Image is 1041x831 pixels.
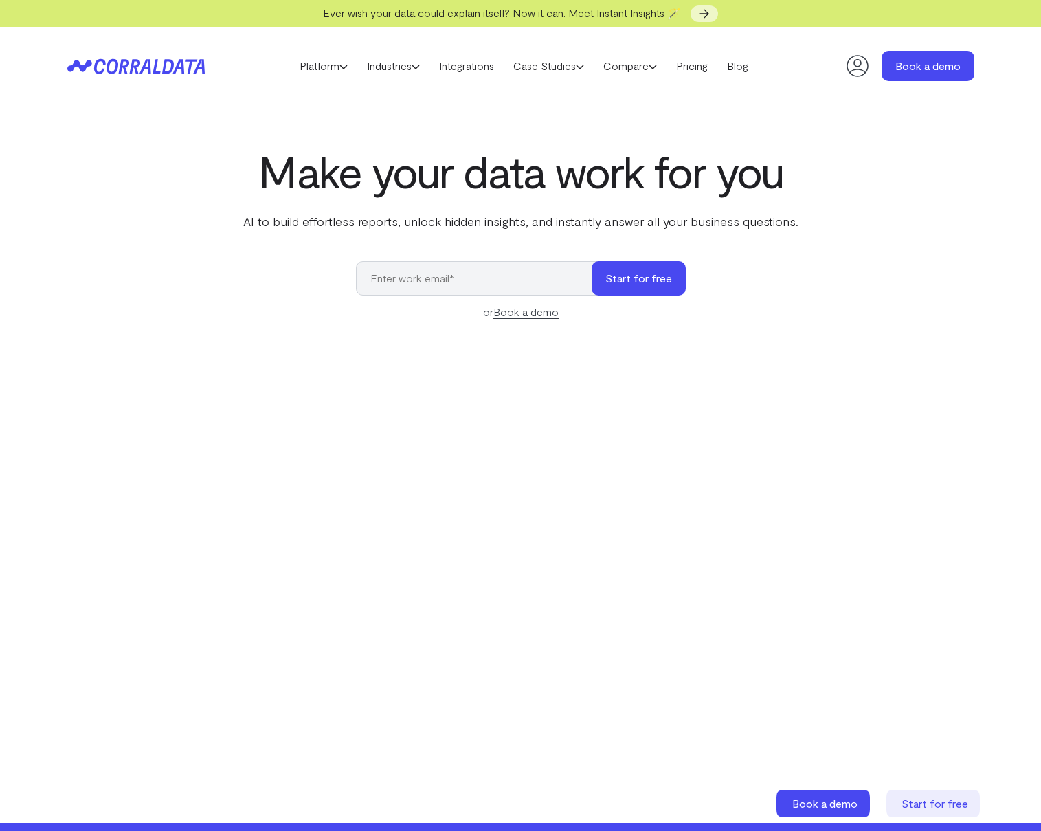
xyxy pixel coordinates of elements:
[323,6,681,19] span: Ever wish your data could explain itself? Now it can. Meet Instant Insights 🪄
[357,56,429,76] a: Industries
[290,56,357,76] a: Platform
[792,797,858,810] span: Book a demo
[717,56,758,76] a: Blog
[882,51,974,81] a: Book a demo
[886,790,983,817] a: Start for free
[240,212,801,230] p: AI to build effortless reports, unlock hidden insights, and instantly answer all your business qu...
[594,56,667,76] a: Compare
[504,56,594,76] a: Case Studies
[240,146,801,196] h1: Make your data work for you
[429,56,504,76] a: Integrations
[493,305,559,319] a: Book a demo
[592,261,686,296] button: Start for free
[902,797,968,810] span: Start for free
[356,261,605,296] input: Enter work email*
[667,56,717,76] a: Pricing
[356,304,686,320] div: or
[776,790,873,817] a: Book a demo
